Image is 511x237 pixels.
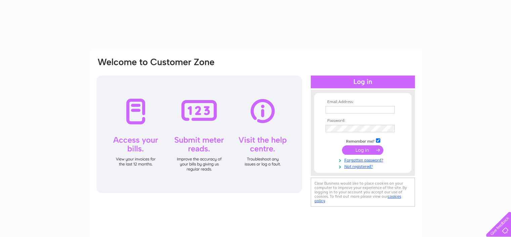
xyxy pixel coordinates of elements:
[326,156,402,163] a: Forgotten password?
[326,163,402,169] a: Not registered?
[342,145,383,155] input: Submit
[311,178,415,207] div: Clear Business would like to place cookies on your computer to improve your experience of the sit...
[324,118,402,123] th: Password:
[324,137,402,144] td: Remember me?
[324,100,402,104] th: Email Address:
[314,194,401,203] a: cookies policy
